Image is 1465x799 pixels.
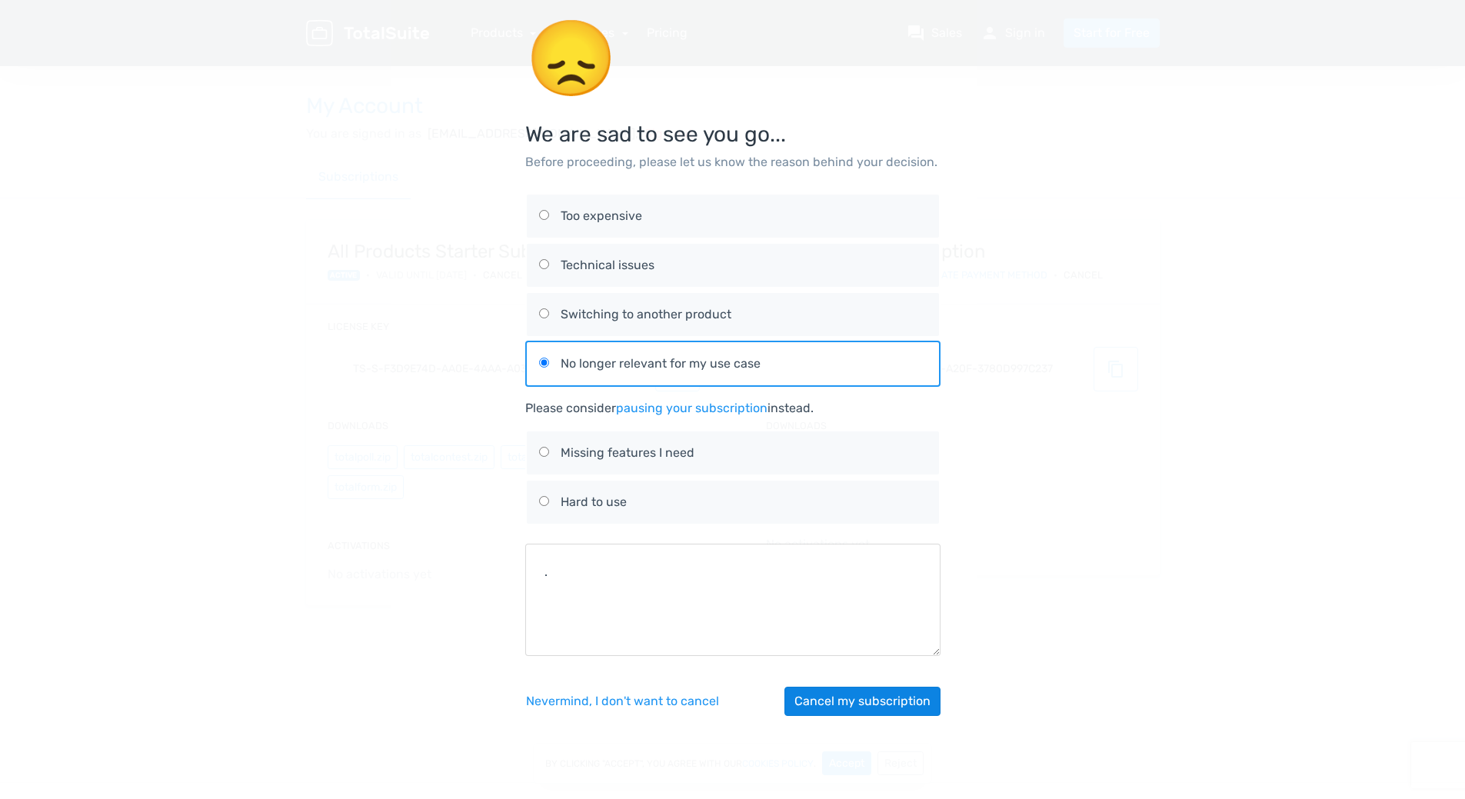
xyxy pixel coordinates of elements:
[539,342,927,385] label: No longer relevant for my use case
[561,493,927,511] div: Hard to use
[525,153,941,171] p: Before proceeding, please let us know the reason behind your decision.
[539,358,549,368] input: No longer relevant for my use case No longer relevant for my use case
[561,305,927,324] div: Switching to another product
[784,687,941,716] button: Cancel my subscription
[539,210,549,220] input: Too expensive Too expensive
[539,293,927,336] label: Switching to another product
[539,481,927,524] label: Hard to use
[539,496,549,506] input: Hard to use Hard to use
[561,256,927,275] div: Technical issues
[539,447,549,457] input: Missing features I need Missing features I need
[539,259,549,269] input: Technical issues Technical issues
[561,444,927,462] div: Missing features I need
[539,195,927,238] label: Too expensive
[539,244,927,287] label: Technical issues
[561,355,927,373] div: No longer relevant for my use case
[616,401,767,415] a: pausing your subscription
[525,399,941,418] div: Please consider instead.
[539,431,927,474] label: Missing features I need
[525,687,720,716] button: Nevermind, I don't want to cancel
[525,18,941,147] h3: We are sad to see you go...
[525,15,618,102] span: 😞
[561,207,927,225] div: Too expensive
[539,308,549,318] input: Switching to another product Switching to another product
